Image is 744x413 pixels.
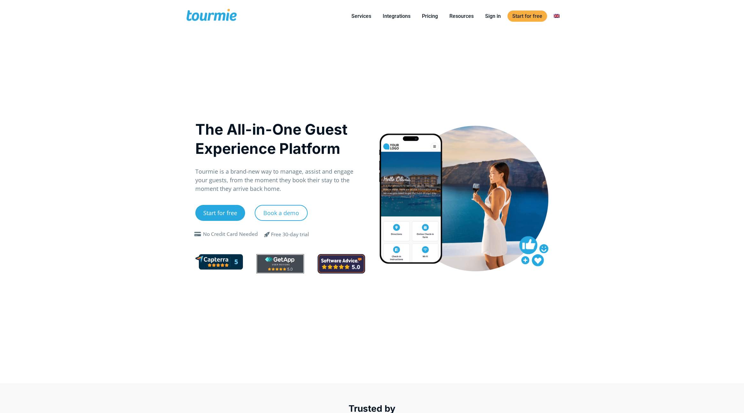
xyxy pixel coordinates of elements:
a: Start for free [507,11,547,22]
h1: The All-in-One Guest Experience Platform [195,120,365,158]
a: Resources [445,12,478,20]
span:  [259,230,275,238]
div: Free 30-day trial [271,231,309,238]
a: Integrations [378,12,415,20]
a: Services [347,12,376,20]
p: Tourmie is a brand-new way to manage, assist and engage your guests, from the moment they book th... [195,167,365,193]
a: Book a demo [255,205,308,221]
div: No Credit Card Needed [203,230,258,238]
span:  [193,232,203,237]
a: Sign in [480,12,506,20]
a: Pricing [417,12,443,20]
a: Start for free [195,205,245,221]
